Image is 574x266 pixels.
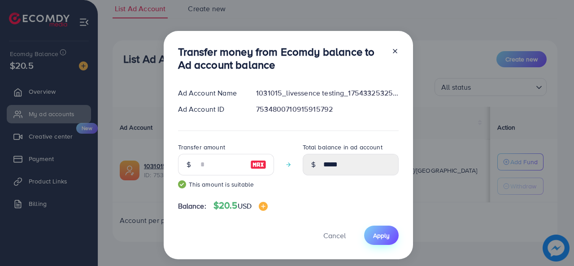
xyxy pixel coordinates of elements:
[213,200,268,211] h4: $20.5
[303,143,383,152] label: Total balance in ad account
[323,231,346,240] span: Cancel
[238,201,252,211] span: USD
[178,45,384,71] h3: Transfer money from Ecomdy balance to Ad account balance
[171,104,249,114] div: Ad Account ID
[249,88,405,98] div: 1031015_livessence testing_1754332532515
[249,104,405,114] div: 7534800710915915792
[373,231,390,240] span: Apply
[178,180,274,189] small: This amount is suitable
[250,159,266,170] img: image
[259,202,268,211] img: image
[364,226,399,245] button: Apply
[178,180,186,188] img: guide
[171,88,249,98] div: Ad Account Name
[312,226,357,245] button: Cancel
[178,201,206,211] span: Balance:
[178,143,225,152] label: Transfer amount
